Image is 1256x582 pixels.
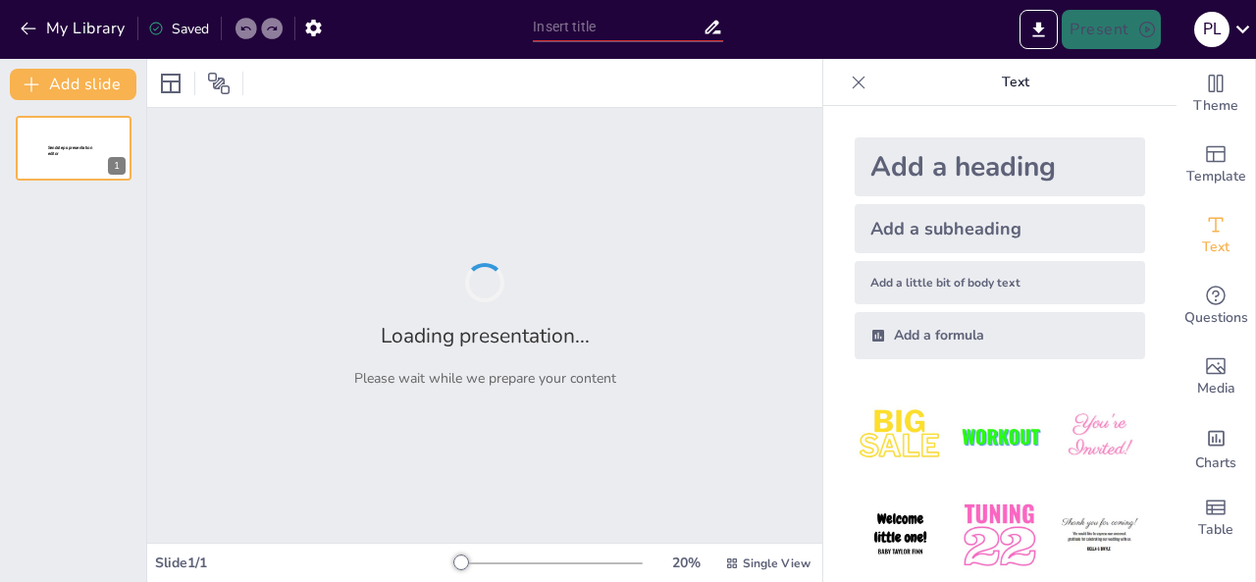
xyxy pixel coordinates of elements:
img: 2.jpeg [954,391,1045,482]
span: Table [1198,519,1233,541]
span: Text [1202,237,1230,258]
p: Please wait while we prepare your content [354,369,616,388]
div: Add ready made slides [1177,130,1255,200]
div: P L [1194,12,1230,47]
div: Change the overall theme [1177,59,1255,130]
span: Single View [743,556,811,571]
div: Add charts and graphs [1177,412,1255,483]
span: Questions [1184,307,1248,329]
span: Charts [1195,452,1236,474]
button: Export to PowerPoint [1020,10,1058,49]
button: Present [1062,10,1160,49]
span: Sendsteps presentation editor [48,145,92,156]
img: 6.jpeg [1054,490,1145,581]
div: Add a little bit of body text [855,261,1145,304]
img: 3.jpeg [1054,391,1145,482]
img: 1.jpeg [855,391,946,482]
div: Add images, graphics, shapes or video [1177,342,1255,412]
div: Add a heading [855,137,1145,196]
div: Get real-time input from your audience [1177,271,1255,342]
img: 5.jpeg [954,490,1045,581]
div: 20 % [662,554,709,572]
span: Theme [1193,95,1238,117]
div: 1 [108,157,126,175]
h2: Loading presentation... [381,322,590,349]
p: Text [874,59,1157,106]
div: Add a subheading [855,204,1145,253]
div: Slide 1 / 1 [155,554,454,572]
div: Layout [155,68,186,99]
span: Position [207,72,231,95]
button: Add slide [10,69,136,100]
div: Add a formula [855,312,1145,359]
img: 4.jpeg [855,490,946,581]
button: My Library [15,13,133,44]
div: Add text boxes [1177,200,1255,271]
span: Media [1197,378,1235,399]
span: Template [1186,166,1246,187]
button: P L [1194,10,1230,49]
div: Saved [148,20,209,38]
div: Add a table [1177,483,1255,554]
div: 1 [16,116,131,181]
input: Insert title [533,13,702,41]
